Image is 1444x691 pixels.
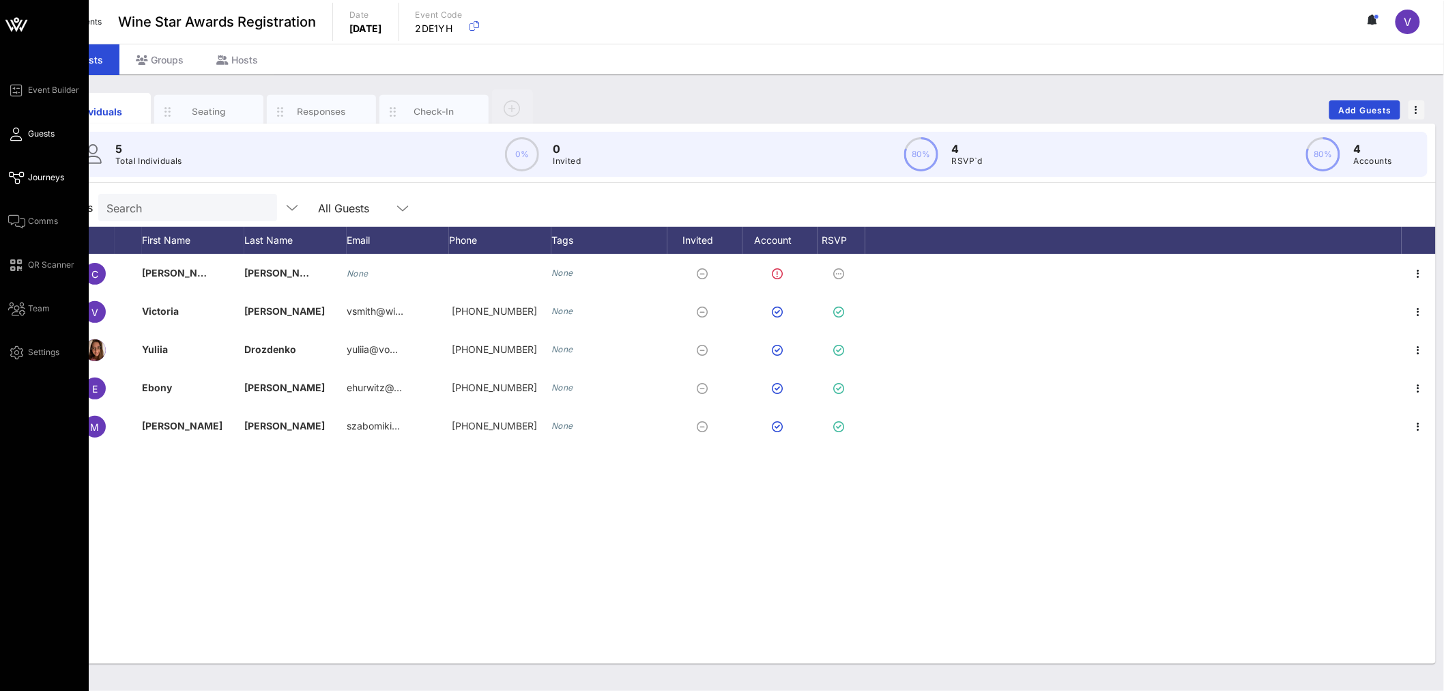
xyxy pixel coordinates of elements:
[347,292,403,330] p: vsmith@wi…
[349,22,382,36] p: [DATE]
[28,128,55,140] span: Guests
[115,141,182,157] p: 5
[8,300,50,317] a: Team
[551,268,573,278] i: None
[91,421,100,433] span: M
[667,227,742,254] div: Invited
[28,259,74,271] span: QR Scanner
[551,227,667,254] div: Tags
[28,84,79,96] span: Event Builder
[28,302,50,315] span: Team
[349,8,382,22] p: Date
[92,383,98,395] span: E
[1329,100,1400,119] button: Add Guests
[1338,105,1392,115] span: Add Guests
[28,215,58,227] span: Comms
[244,305,325,317] span: [PERSON_NAME]
[91,268,98,280] span: C
[8,213,58,229] a: Comms
[452,305,537,317] span: +18456374845
[244,227,347,254] div: Last Name
[1404,15,1412,29] span: V
[452,343,537,355] span: +5567999556132
[347,407,400,445] p: szabomiki…
[142,227,244,254] div: First Name
[416,22,463,36] p: 2DE1YH
[142,343,168,355] span: Yuliia
[551,306,573,316] i: None
[347,227,449,254] div: Email
[551,421,573,431] i: None
[551,382,573,393] i: None
[142,305,179,317] span: Victoria
[28,171,64,184] span: Journeys
[551,344,573,354] i: None
[347,369,402,407] p: ehurwitz@…
[452,420,537,432] span: +40741187073
[347,330,398,369] p: yuliia@vo…
[119,44,200,75] div: Groups
[179,105,240,118] div: Seating
[1354,141,1392,157] p: 4
[244,343,296,355] span: Drozdenko
[952,154,983,168] p: RSVP`d
[553,154,581,168] p: Invited
[742,227,818,254] div: Account
[115,154,182,168] p: Total Individuals
[416,8,463,22] p: Event Code
[452,382,537,393] span: +16466249249
[553,141,581,157] p: 0
[1396,10,1420,34] div: V
[347,268,369,279] i: None
[244,382,325,393] span: [PERSON_NAME]
[318,202,369,214] div: All Guests
[66,104,127,119] div: Individuals
[200,44,274,75] div: Hosts
[1354,154,1392,168] p: Accounts
[91,307,98,318] span: V
[310,194,419,221] div: All Guests
[244,267,325,279] span: [PERSON_NAME]
[244,420,325,432] span: [PERSON_NAME]
[8,169,64,186] a: Journeys
[28,346,59,358] span: Settings
[8,126,55,142] a: Guests
[118,12,316,32] span: Wine Star Awards Registration
[404,105,465,118] div: Check-In
[142,382,172,393] span: Ebony
[8,257,74,273] a: QR Scanner
[8,344,59,361] a: Settings
[8,82,79,98] a: Event Builder
[142,420,222,432] span: [PERSON_NAME]
[952,141,983,157] p: 4
[291,105,352,118] div: Responses
[142,267,222,279] span: [PERSON_NAME]
[818,227,865,254] div: RSVP
[449,227,551,254] div: Phone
